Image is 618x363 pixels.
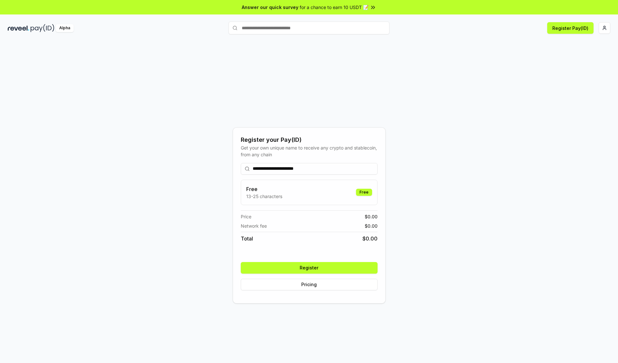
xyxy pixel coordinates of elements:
[246,185,282,193] h3: Free
[241,262,378,274] button: Register
[241,213,251,220] span: Price
[241,144,378,158] div: Get your own unique name to receive any crypto and stablecoin, from any chain
[365,213,378,220] span: $ 0.00
[241,235,253,242] span: Total
[241,135,378,144] div: Register your Pay(ID)
[362,235,378,242] span: $ 0.00
[356,189,372,196] div: Free
[31,24,54,32] img: pay_id
[246,193,282,200] p: 13-25 characters
[241,222,267,229] span: Network fee
[300,4,369,11] span: for a chance to earn 10 USDT 📝
[365,222,378,229] span: $ 0.00
[241,279,378,290] button: Pricing
[242,4,298,11] span: Answer our quick survey
[8,24,29,32] img: reveel_dark
[547,22,594,34] button: Register Pay(ID)
[56,24,74,32] div: Alpha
